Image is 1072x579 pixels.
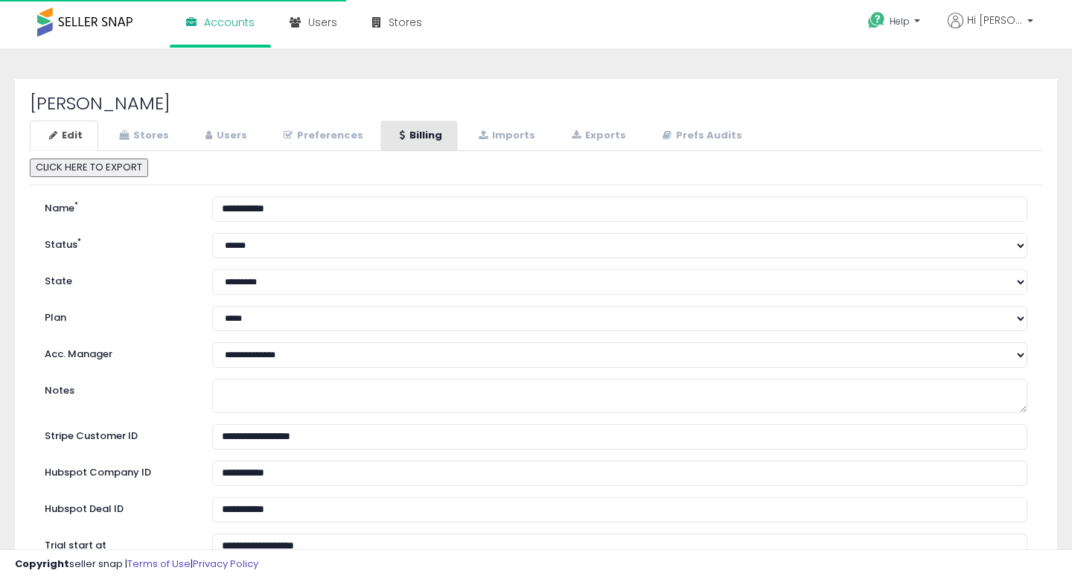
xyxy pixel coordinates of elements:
span: Help [890,15,910,28]
a: Stores [100,121,185,151]
label: Acc. Manager [33,342,201,362]
span: Hi [PERSON_NAME] [967,13,1023,28]
a: Preferences [264,121,379,151]
label: State [33,269,201,289]
label: Plan [33,306,201,325]
label: Notes [33,379,201,398]
label: Status [33,233,201,252]
a: Billing [380,121,458,151]
a: Users [186,121,263,151]
a: Edit [30,121,98,151]
a: Imports [459,121,551,151]
div: seller snap | | [15,557,258,572]
label: Hubspot Deal ID [33,497,201,516]
a: Privacy Policy [193,557,258,571]
label: Trial start at [33,534,201,553]
label: Hubspot Company ID [33,461,201,480]
label: Stripe Customer ID [33,424,201,444]
a: Terms of Use [127,557,191,571]
h2: [PERSON_NAME] [30,94,1042,113]
a: Prefs Audits [643,121,758,151]
span: Users [308,15,337,30]
span: Stores [389,15,422,30]
a: Hi [PERSON_NAME] [948,13,1033,46]
i: Get Help [867,11,886,30]
button: CLICK HERE TO EXPORT [30,159,148,177]
span: Accounts [204,15,255,30]
label: Name [33,196,201,216]
a: Exports [552,121,642,151]
strong: Copyright [15,557,69,571]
